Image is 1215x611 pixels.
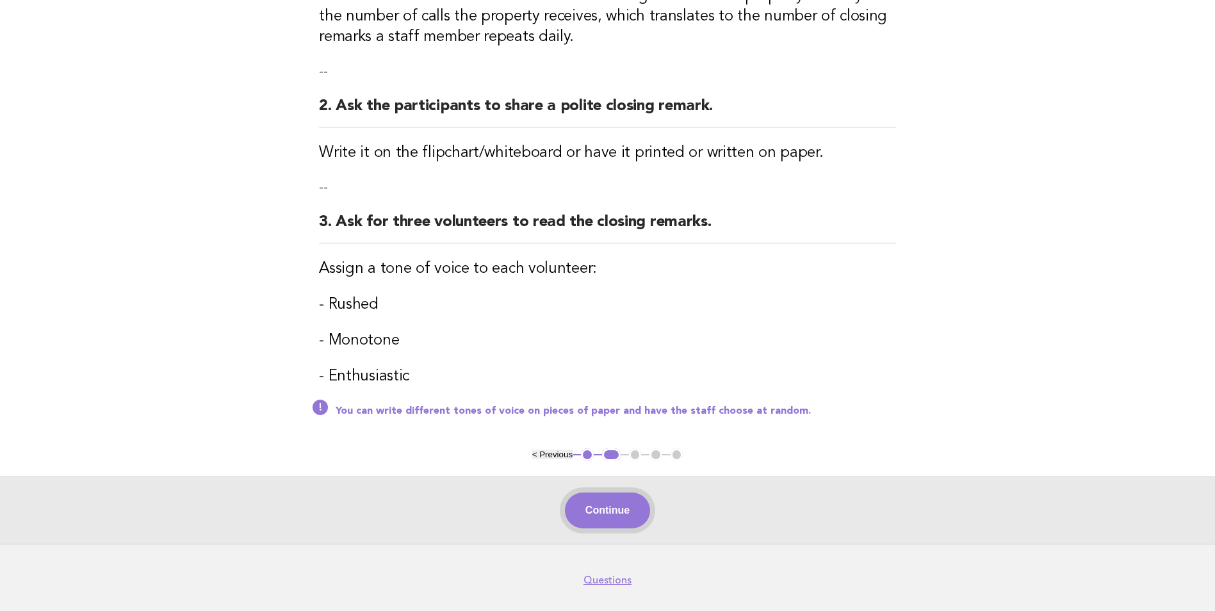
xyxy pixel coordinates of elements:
[319,179,896,197] p: --
[319,143,896,163] h3: Write it on the flipchart/whiteboard or have it printed or written on paper.
[532,450,573,459] button: < Previous
[319,330,896,351] h3: - Monotone
[319,63,896,81] p: --
[583,574,632,587] a: Questions
[319,96,896,127] h2: 2. Ask the participants to share a polite closing remark.
[581,448,594,461] button: 1
[319,212,896,243] h2: 3. Ask for three volunteers to read the closing remarks.
[336,405,896,418] p: You can write different tones of voice on pieces of paper and have the staff choose at random.
[319,259,896,279] h3: Assign a tone of voice to each volunteer:
[602,448,621,461] button: 2
[565,493,650,528] button: Continue
[319,366,896,387] h3: - Enthusiastic
[319,295,896,315] h3: - Rushed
